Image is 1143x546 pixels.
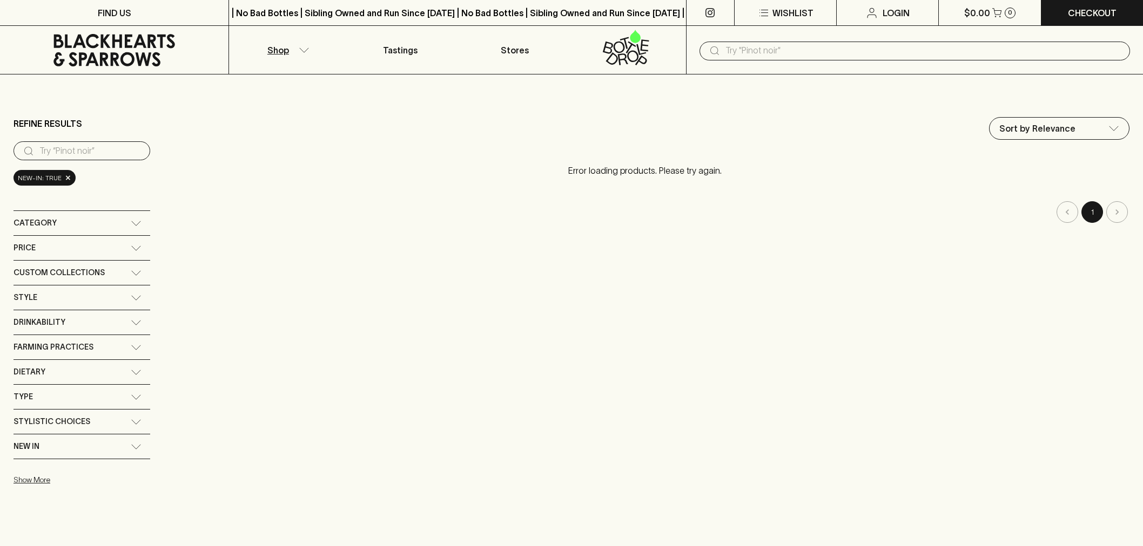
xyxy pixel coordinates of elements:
div: Type [14,385,150,409]
span: new-in: true [18,173,62,183]
span: Price [14,241,36,255]
p: Tastings [383,44,418,57]
nav: pagination navigation [161,201,1129,223]
span: × [65,172,71,183]
p: Sort by Relevance [999,122,1075,135]
p: $0.00 [964,6,990,19]
p: Login [883,6,910,19]
input: Try “Pinot noir” [39,142,142,160]
span: Dietary [14,365,45,379]
p: Stores [501,44,529,57]
p: FIND US [98,6,131,19]
span: Drinkability [14,316,65,329]
input: Try "Pinot noir" [725,42,1121,59]
button: page 1 [1081,201,1103,223]
div: Custom Collections [14,261,150,285]
p: Shop [267,44,289,57]
button: Shop [229,26,343,74]
button: Show More [14,469,155,491]
span: Category [14,216,57,230]
p: Checkout [1068,6,1117,19]
div: Drinkability [14,310,150,335]
p: Refine Results [14,117,82,130]
span: Type [14,390,33,404]
p: Error loading products. Please try again. [161,153,1129,188]
div: Style [14,285,150,310]
p: Wishlist [772,6,813,19]
div: Dietary [14,360,150,384]
span: Farming Practices [14,340,93,354]
div: Price [14,236,150,260]
span: Custom Collections [14,266,105,279]
div: Sort by Relevance [990,118,1129,139]
div: Farming Practices [14,335,150,359]
div: Category [14,211,150,235]
a: Stores [458,26,571,74]
div: New In [14,434,150,459]
p: 0 [1008,10,1012,16]
a: Tastings [344,26,458,74]
span: Stylistic Choices [14,415,90,428]
span: Style [14,291,37,304]
span: New In [14,440,39,453]
div: Stylistic Choices [14,409,150,434]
